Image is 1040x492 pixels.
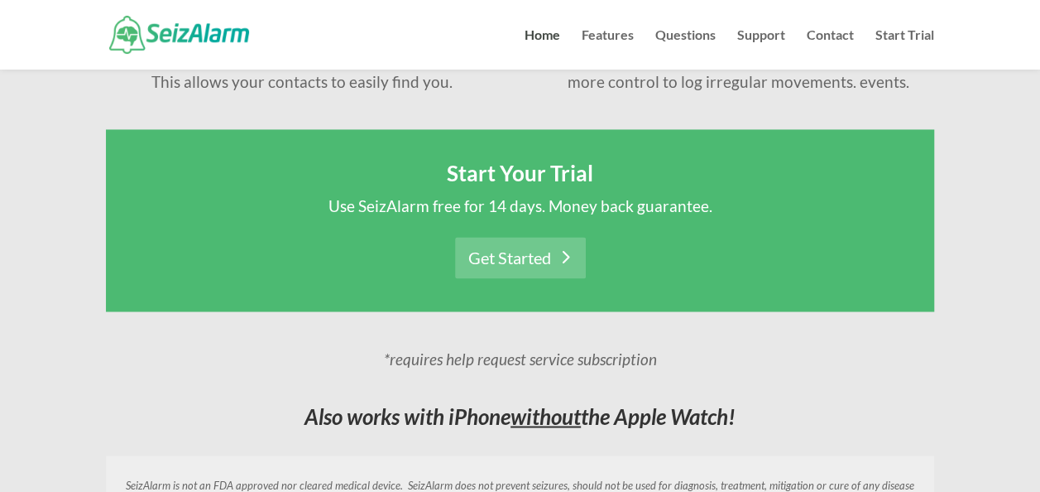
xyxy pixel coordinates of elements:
[510,403,581,429] span: without
[525,29,560,70] a: Home
[807,29,854,70] a: Contact
[455,237,586,278] a: Get Started
[384,349,657,368] em: *requires help request service subscription
[109,16,249,53] img: SeizAlarm
[304,403,736,429] em: Also works with iPhone the Apple Watch!
[156,192,884,220] p: Use SeizAlarm free for 14 days. Money back guarantee.
[582,29,634,70] a: Features
[875,29,934,70] a: Start Trial
[737,29,785,70] a: Support
[156,162,884,192] h2: Start Your Trial
[655,29,716,70] a: Questions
